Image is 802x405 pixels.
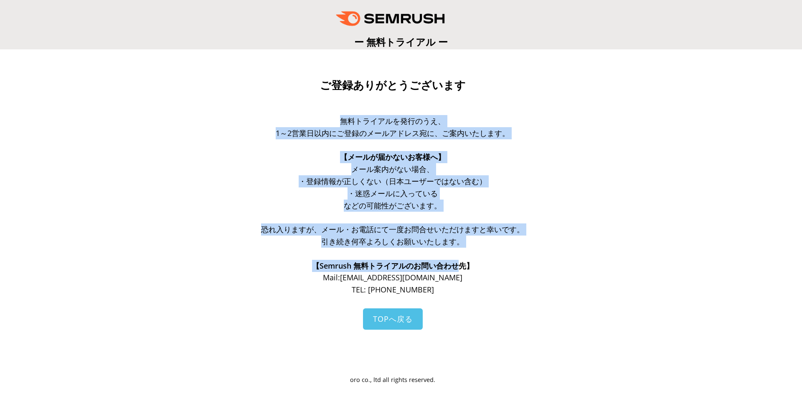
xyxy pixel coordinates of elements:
[321,236,464,246] span: 引き続き何卒よろしくお願いいたします。
[348,188,438,198] span: ・迷惑メールに入っている
[312,261,474,271] span: 【Semrush 無料トライアルのお問い合わせ先】
[261,224,524,234] span: 恐れ入りますが、メール・お電話にて一度お問合せいただけますと幸いです。
[373,314,413,324] span: TOPへ戻る
[299,176,487,186] span: ・登録情報が正しくない（日本ユーザーではない含む）
[323,272,462,282] span: Mail: [EMAIL_ADDRESS][DOMAIN_NAME]
[340,116,445,126] span: 無料トライアルを発行のうえ、
[340,152,445,162] span: 【メールが届かないお客様へ】
[344,200,442,210] span: などの可能性がございます。
[320,79,466,92] span: ご登録ありがとうございます
[351,164,434,174] span: メール案内がない場合、
[352,285,434,295] span: TEL: [PHONE_NUMBER]
[363,308,423,330] a: TOPへ戻る
[350,376,435,384] span: oro co., ltd all rights reserved.
[354,35,448,49] span: ー 無料トライアル ー
[276,128,510,138] span: 1～2営業日以内にご登録のメールアドレス宛に、ご案内いたします。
